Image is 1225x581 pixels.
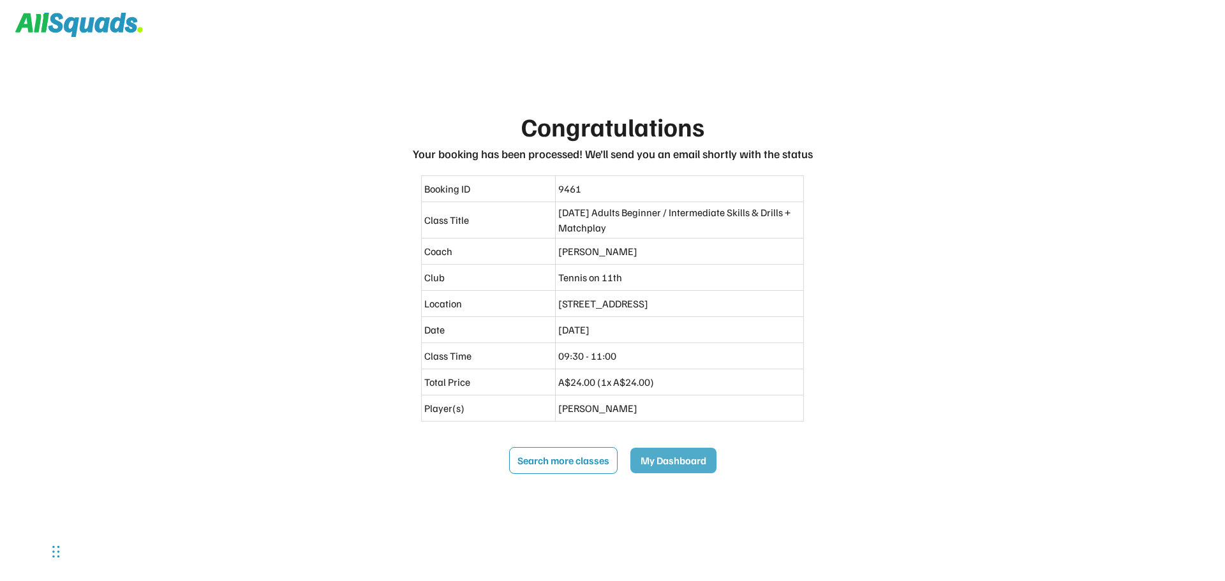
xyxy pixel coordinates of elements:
[424,181,553,196] div: Booking ID
[424,212,553,228] div: Class Title
[15,13,143,37] img: Squad%20Logo.svg
[413,145,813,163] div: Your booking has been processed! We’ll send you an email shortly with the status
[558,270,801,285] div: Tennis on 11th
[424,401,553,416] div: Player(s)
[424,322,553,337] div: Date
[558,401,801,416] div: [PERSON_NAME]
[509,447,618,474] button: Search more classes
[521,107,704,145] div: Congratulations
[424,270,553,285] div: Club
[424,296,553,311] div: Location
[558,374,801,390] div: A$24.00 (1x A$24.00)
[424,374,553,390] div: Total Price
[630,448,716,473] button: My Dashboard
[558,322,801,337] div: [DATE]
[558,296,801,311] div: [STREET_ADDRESS]
[558,348,801,364] div: 09:30 - 11:00
[424,244,553,259] div: Coach
[558,205,801,235] div: [DATE] Adults Beginner / Intermediate Skills & Drills + Matchplay
[558,181,801,196] div: 9461
[424,348,553,364] div: Class Time
[558,244,801,259] div: [PERSON_NAME]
